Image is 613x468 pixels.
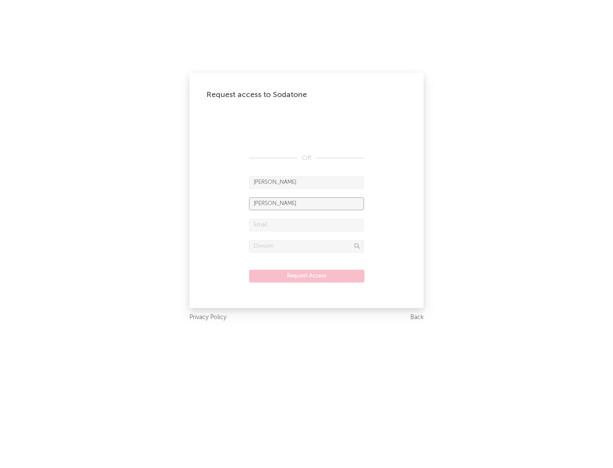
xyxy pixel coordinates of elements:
[206,90,407,100] div: Request access to Sodatone
[249,219,364,231] input: Email
[189,312,226,323] a: Privacy Policy
[410,312,424,323] a: Back
[249,240,364,253] input: Division
[249,176,364,189] input: First Name
[249,153,364,163] div: OR
[249,270,364,283] button: Request Access
[249,197,364,210] input: Last Name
